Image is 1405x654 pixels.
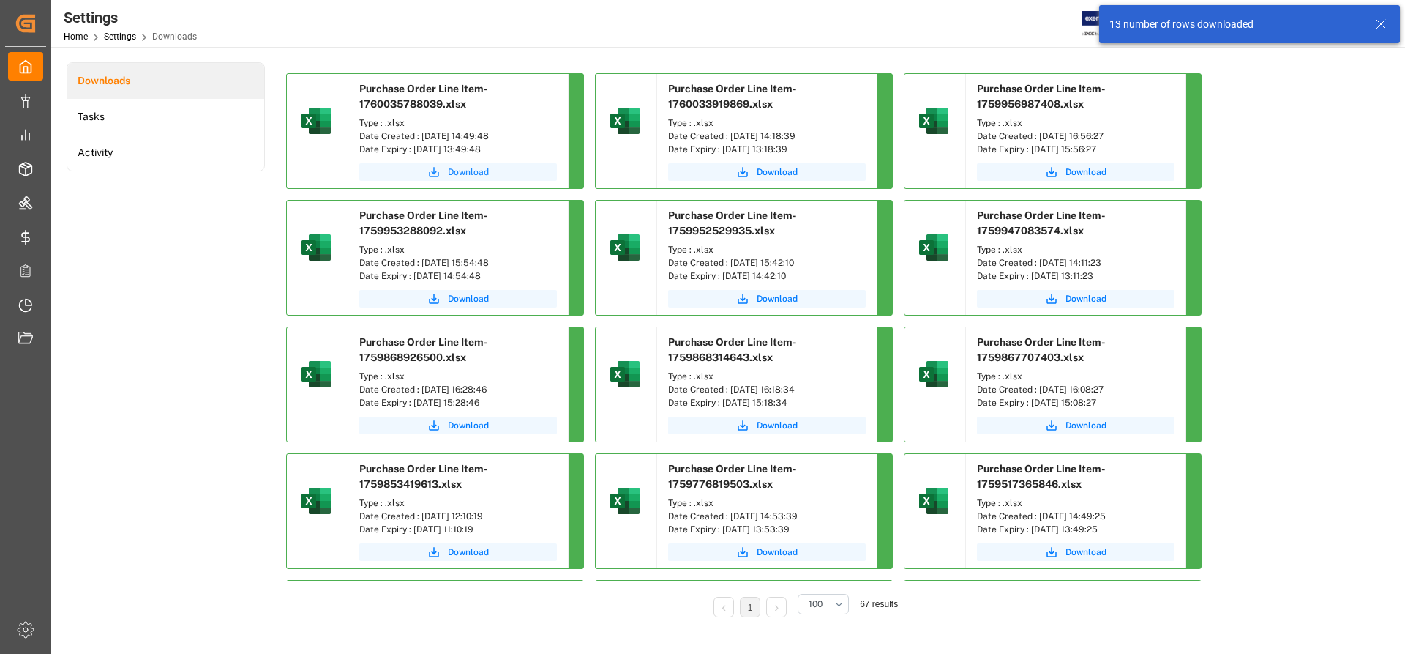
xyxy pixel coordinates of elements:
div: Type : .xlsx [359,116,557,130]
img: microsoft-excel-2019--v1.png [299,483,334,519]
img: microsoft-excel-2019--v1.png [299,357,334,392]
div: Date Created : [DATE] 16:18:34 [668,383,866,396]
div: 13 number of rows downloaded [1109,17,1361,32]
img: microsoft-excel-2019--v1.png [607,230,642,265]
button: Download [359,290,557,308]
span: Purchase Order Line Item-1759952529935.xlsx [668,209,797,237]
span: Download [1065,166,1106,179]
a: Home [64,31,88,42]
div: Type : .xlsx [668,116,866,130]
div: Date Expiry : [DATE] 15:56:27 [977,143,1174,156]
button: Download [359,163,557,181]
span: Purchase Order Line Item-1759853419613.xlsx [359,463,488,490]
span: Purchase Order Line Item-1759517365846.xlsx [977,463,1106,490]
div: Date Expiry : [DATE] 15:08:27 [977,396,1174,409]
span: Download [1065,546,1106,559]
div: Settings [64,7,197,29]
li: Next Page [766,597,787,617]
div: Date Expiry : [DATE] 13:49:48 [359,143,557,156]
a: 1 [748,603,753,613]
div: Date Expiry : [DATE] 15:18:34 [668,396,866,409]
img: microsoft-excel-2019--v1.png [916,357,951,392]
span: Purchase Order Line Item-1759953288092.xlsx [359,209,488,237]
div: Date Created : [DATE] 14:11:23 [977,256,1174,270]
div: Date Created : [DATE] 15:54:48 [359,256,557,270]
div: Date Created : [DATE] 14:18:39 [668,130,866,143]
img: microsoft-excel-2019--v1.png [607,103,642,138]
a: Tasks [67,99,264,135]
a: Activity [67,135,264,171]
div: Date Created : [DATE] 12:10:19 [359,510,557,523]
span: Download [448,166,489,179]
button: Download [359,543,557,561]
span: Purchase Order Line Item-1759776819503.xlsx [668,463,797,490]
span: Download [448,546,489,559]
div: Date Expiry : [DATE] 13:49:25 [977,523,1174,536]
li: Previous Page [713,597,734,617]
div: Date Expiry : [DATE] 13:11:23 [977,270,1174,283]
span: 67 results [860,599,898,609]
span: Purchase Order Line Item-1760033919869.xlsx [668,83,797,110]
li: 1 [740,597,760,617]
div: Date Expiry : [DATE] 13:53:39 [668,523,866,536]
span: Purchase Order Line Item-1760035788039.xlsx [359,83,488,110]
span: Download [1065,419,1106,432]
div: Type : .xlsx [359,243,557,256]
span: Purchase Order Line Item-1759947083574.xlsx [977,209,1106,237]
button: Download [977,417,1174,434]
span: Purchase Order Line Item-1759868314643.xlsx [668,336,797,363]
span: Purchase Order Line Item-1759867707403.xlsx [977,336,1106,363]
img: microsoft-excel-2019--v1.png [607,483,642,519]
div: Date Created : [DATE] 16:56:27 [977,130,1174,143]
button: Download [668,163,866,181]
a: Settings [104,31,136,42]
div: Date Expiry : [DATE] 13:18:39 [668,143,866,156]
div: Date Created : [DATE] 16:28:46 [359,383,557,396]
img: microsoft-excel-2019--v1.png [299,230,334,265]
button: Download [668,543,866,561]
div: Date Created : [DATE] 14:53:39 [668,510,866,523]
div: Date Created : [DATE] 14:49:48 [359,130,557,143]
div: Type : .xlsx [668,370,866,383]
img: microsoft-excel-2019--v1.png [607,357,642,392]
button: Download [668,417,866,434]
div: Date Created : [DATE] 15:42:10 [668,256,866,270]
span: Download [757,546,798,559]
div: Type : .xlsx [359,497,557,510]
a: Downloads [67,63,264,99]
div: Type : .xlsx [977,370,1174,383]
div: Type : .xlsx [359,370,557,383]
img: microsoft-excel-2019--v1.png [916,230,951,265]
span: Download [757,292,798,305]
span: 100 [809,598,823,611]
div: Type : .xlsx [668,243,866,256]
a: Download [977,290,1174,308]
span: Download [448,419,489,432]
span: Download [757,166,798,179]
div: Date Created : [DATE] 16:08:27 [977,383,1174,396]
span: Purchase Order Line Item-1759868926500.xlsx [359,336,488,363]
button: Download [359,417,557,434]
img: Exertis%20JAM%20-%20Email%20Logo.jpg_1722504956.jpg [1082,11,1132,37]
button: Download [668,290,866,308]
div: Date Expiry : [DATE] 14:42:10 [668,270,866,283]
button: Download [977,163,1174,181]
div: Date Created : [DATE] 14:49:25 [977,510,1174,523]
img: microsoft-excel-2019--v1.png [916,483,951,519]
div: Date Expiry : [DATE] 14:54:48 [359,270,557,283]
span: Download [1065,292,1106,305]
img: microsoft-excel-2019--v1.png [299,103,334,138]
